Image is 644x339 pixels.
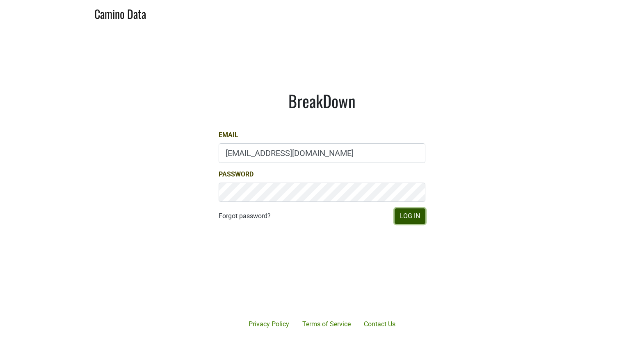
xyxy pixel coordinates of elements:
[242,316,296,332] a: Privacy Policy
[219,169,253,179] label: Password
[219,130,238,140] label: Email
[296,316,357,332] a: Terms of Service
[94,3,146,23] a: Camino Data
[357,316,402,332] a: Contact Us
[219,211,271,221] a: Forgot password?
[395,208,425,224] button: Log In
[219,91,425,111] h1: BreakDown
